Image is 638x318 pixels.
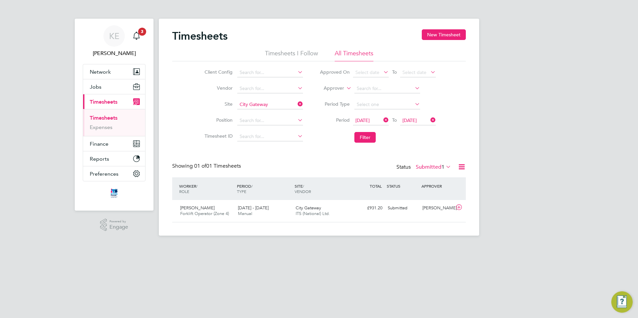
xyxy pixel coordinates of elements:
[172,163,242,170] div: Showing
[402,117,417,123] span: [DATE]
[385,203,420,214] div: Submitted
[296,205,321,211] span: City Gateway
[295,189,311,194] span: VENDOR
[354,100,420,109] input: Select one
[237,116,303,125] input: Search for...
[390,116,399,124] span: To
[416,164,451,170] label: Submitted
[355,69,379,75] span: Select date
[109,219,128,224] span: Powered by
[354,84,420,93] input: Search for...
[237,84,303,93] input: Search for...
[138,28,146,36] span: 3
[251,183,253,189] span: /
[178,180,235,197] div: WORKER
[90,69,111,75] span: Network
[90,124,112,130] a: Expenses
[420,203,454,214] div: [PERSON_NAME]
[83,79,145,94] button: Jobs
[235,180,293,197] div: PERIOD
[203,69,233,75] label: Client Config
[293,180,351,197] div: SITE
[90,171,118,177] span: Preferences
[320,101,350,107] label: Period Type
[83,166,145,181] button: Preferences
[83,64,145,79] button: Network
[390,68,399,76] span: To
[238,211,252,216] span: Manual
[203,117,233,123] label: Position
[90,99,117,105] span: Timesheets
[194,163,206,169] span: 01 of
[320,117,350,123] label: Period
[203,85,233,91] label: Vendor
[385,180,420,192] div: STATUS
[83,151,145,166] button: Reports
[90,141,108,147] span: Finance
[441,164,444,170] span: 1
[422,29,466,40] button: New Timesheet
[83,94,145,109] button: Timesheets
[370,183,382,189] span: TOTAL
[396,163,452,172] div: Status
[420,180,454,192] div: APPROVER
[90,84,101,90] span: Jobs
[350,203,385,214] div: £931.20
[109,224,128,230] span: Engage
[75,19,153,211] nav: Main navigation
[180,211,229,216] span: Forklift Operator (Zone 4)
[172,29,228,43] h2: Timesheets
[320,69,350,75] label: Approved On
[83,109,145,136] div: Timesheets
[203,101,233,107] label: Site
[179,189,189,194] span: ROLE
[194,163,241,169] span: 01 Timesheets
[296,211,330,216] span: ITS (National) Ltd.
[109,188,119,199] img: itsconstruction-logo-retina.png
[611,291,633,313] button: Engage Resource Center
[196,183,198,189] span: /
[402,69,426,75] span: Select date
[180,205,215,211] span: [PERSON_NAME]
[238,205,269,211] span: [DATE] - [DATE]
[83,25,145,57] a: KE[PERSON_NAME]
[90,115,117,121] a: Timesheets
[303,183,304,189] span: /
[109,32,119,40] span: KE
[335,49,373,61] li: All Timesheets
[355,117,370,123] span: [DATE]
[354,132,376,143] button: Filter
[237,189,246,194] span: TYPE
[237,68,303,77] input: Search for...
[83,188,145,199] a: Go to home page
[90,156,109,162] span: Reports
[237,132,303,141] input: Search for...
[237,100,303,109] input: Search for...
[314,85,344,92] label: Approver
[83,136,145,151] button: Finance
[265,49,318,61] li: Timesheets I Follow
[203,133,233,139] label: Timesheet ID
[83,49,145,57] span: Kelly Elkins
[100,219,128,231] a: Powered byEngage
[130,25,143,47] a: 3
